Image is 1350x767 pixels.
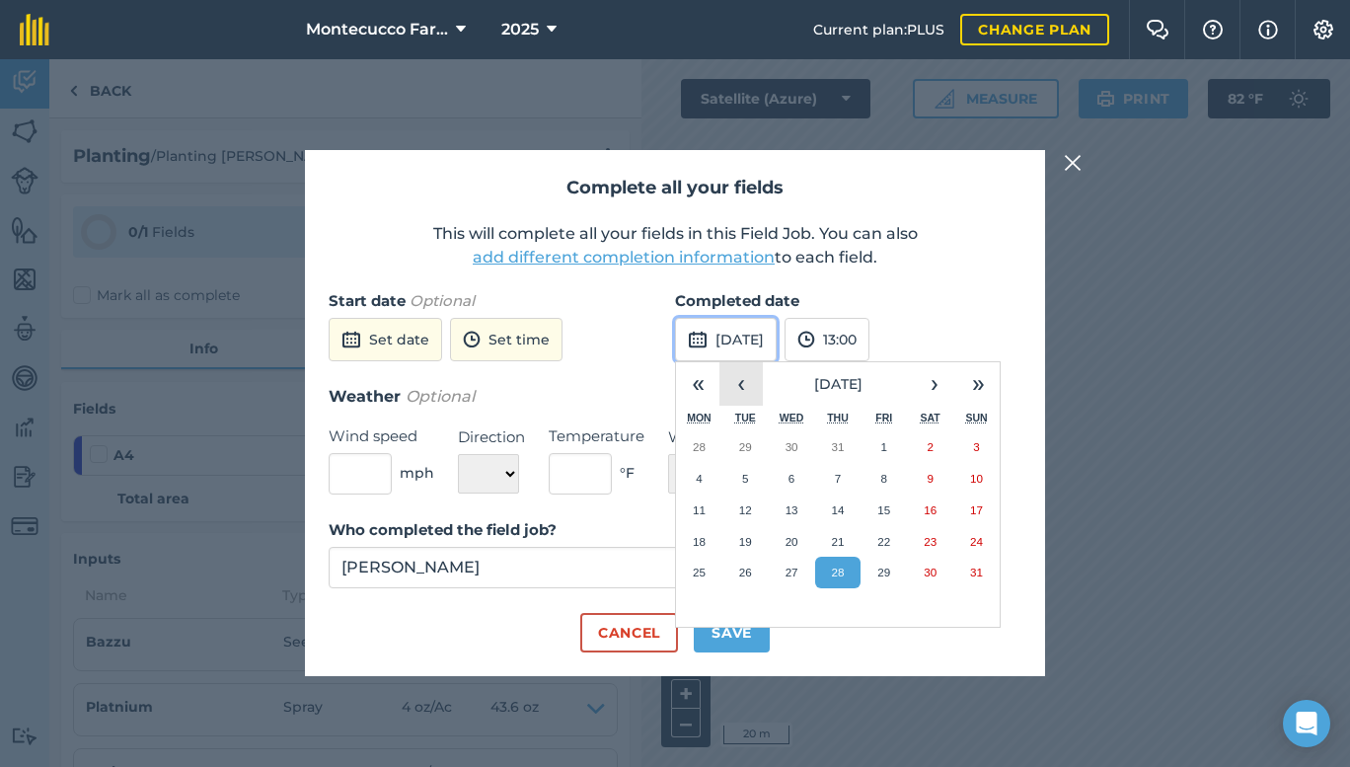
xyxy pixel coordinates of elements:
[813,19,944,40] span: Current plan : PLUS
[722,557,769,588] button: August 26, 2025
[739,535,752,548] abbr: August 19, 2025
[973,440,979,453] abbr: August 3, 2025
[735,412,756,423] abbr: Tuesday
[861,463,907,495] button: August 8, 2025
[739,503,752,516] abbr: August 12, 2025
[769,495,815,526] button: August 13, 2025
[786,440,798,453] abbr: July 30, 2025
[814,375,862,393] span: [DATE]
[696,472,702,485] abbr: August 4, 2025
[329,520,557,539] strong: Who completed the field job?
[786,535,798,548] abbr: August 20, 2025
[693,503,706,516] abbr: August 11, 2025
[877,535,890,548] abbr: August 22, 2025
[907,495,953,526] button: August 16, 2025
[788,472,794,485] abbr: August 6, 2025
[329,174,1021,202] h2: Complete all your fields
[861,557,907,588] button: August 29, 2025
[742,472,748,485] abbr: August 5, 2025
[739,566,752,578] abbr: August 26, 2025
[620,462,635,484] span: ° F
[739,440,752,453] abbr: July 29, 2025
[329,424,434,448] label: Wind speed
[831,503,844,516] abbr: August 14, 2025
[687,412,712,423] abbr: Monday
[410,291,475,310] em: Optional
[970,535,983,548] abbr: August 24, 2025
[815,431,862,463] button: July 31, 2025
[907,557,953,588] button: August 30, 2025
[861,526,907,558] button: August 22, 2025
[786,566,798,578] abbr: August 27, 2025
[769,463,815,495] button: August 6, 2025
[329,222,1021,269] p: This will complete all your fields in this Field Job. You can also to each field.
[921,412,940,423] abbr: Saturday
[693,440,706,453] abbr: July 28, 2025
[913,362,956,406] button: ›
[907,431,953,463] button: August 2, 2025
[780,412,804,423] abbr: Wednesday
[668,425,766,449] label: Weather
[329,318,442,361] button: Set date
[953,526,1000,558] button: August 24, 2025
[676,362,719,406] button: «
[835,472,841,485] abbr: August 7, 2025
[329,384,1021,410] h3: Weather
[675,318,777,361] button: [DATE]
[924,503,937,516] abbr: August 16, 2025
[473,246,775,269] button: add different completion information
[877,503,890,516] abbr: August 15, 2025
[831,440,844,453] abbr: July 31, 2025
[924,535,937,548] abbr: August 23, 2025
[580,613,678,652] button: Cancel
[965,412,987,423] abbr: Sunday
[1283,700,1330,747] div: Open Intercom Messenger
[719,362,763,406] button: ‹
[956,362,1000,406] button: »
[463,328,481,351] img: svg+xml;base64,PD94bWwgdmVyc2lvbj0iMS4wIiBlbmNvZGluZz0idXRmLTgiPz4KPCEtLSBHZW5lcmF0b3I6IEFkb2JlIE...
[875,412,892,423] abbr: Friday
[722,526,769,558] button: August 19, 2025
[693,535,706,548] abbr: August 18, 2025
[549,424,644,448] label: Temperature
[827,412,849,423] abbr: Thursday
[927,440,933,453] abbr: August 2, 2025
[722,463,769,495] button: August 5, 2025
[907,526,953,558] button: August 23, 2025
[970,503,983,516] abbr: August 17, 2025
[693,566,706,578] abbr: August 25, 2025
[785,318,869,361] button: 13:00
[722,431,769,463] button: July 29, 2025
[861,495,907,526] button: August 15, 2025
[458,425,525,449] label: Direction
[676,431,722,463] button: July 28, 2025
[970,472,983,485] abbr: August 10, 2025
[769,431,815,463] button: July 30, 2025
[881,440,887,453] abbr: August 1, 2025
[815,526,862,558] button: August 21, 2025
[676,557,722,588] button: August 25, 2025
[501,18,539,41] span: 2025
[1201,20,1225,39] img: A question mark icon
[676,495,722,526] button: August 11, 2025
[329,291,406,310] strong: Start date
[722,495,769,526] button: August 12, 2025
[907,463,953,495] button: August 9, 2025
[676,463,722,495] button: August 4, 2025
[306,18,448,41] span: Montecucco Farms
[953,463,1000,495] button: August 10, 2025
[786,503,798,516] abbr: August 13, 2025
[831,535,844,548] abbr: August 21, 2025
[688,328,708,351] img: svg+xml;base64,PD94bWwgdmVyc2lvbj0iMS4wIiBlbmNvZGluZz0idXRmLTgiPz4KPCEtLSBHZW5lcmF0b3I6IEFkb2JlIE...
[960,14,1109,45] a: Change plan
[953,431,1000,463] button: August 3, 2025
[861,431,907,463] button: August 1, 2025
[676,526,722,558] button: August 18, 2025
[341,328,361,351] img: svg+xml;base64,PD94bWwgdmVyc2lvbj0iMS4wIiBlbmNvZGluZz0idXRmLTgiPz4KPCEtLSBHZW5lcmF0b3I6IEFkb2JlIE...
[970,566,983,578] abbr: August 31, 2025
[815,495,862,526] button: August 14, 2025
[924,566,937,578] abbr: August 30, 2025
[769,557,815,588] button: August 27, 2025
[815,463,862,495] button: August 7, 2025
[406,387,475,406] em: Optional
